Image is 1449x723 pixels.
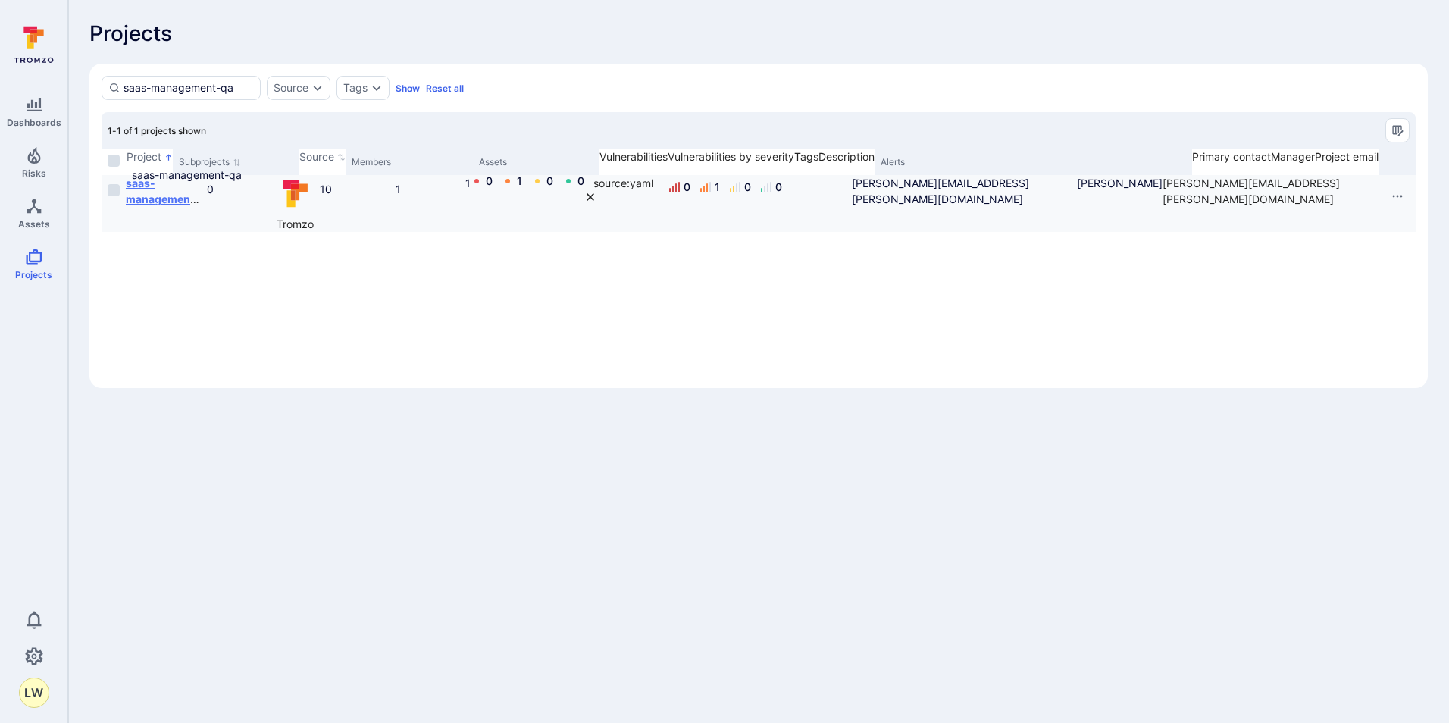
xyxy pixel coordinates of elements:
div: Assets [479,155,594,169]
span: Select all rows [108,155,120,167]
button: Row actions menu [1385,184,1410,208]
div: Alerts [881,155,1186,169]
div: Project email [1315,149,1379,164]
div: 0 [744,181,751,193]
button: Tags [343,82,368,94]
button: Source [274,82,308,94]
span: Dashboards [7,117,61,128]
button: LW [19,678,49,708]
span: source:yaml [584,177,662,189]
div: source:yaml [584,175,662,207]
div: Members [352,155,467,169]
button: Sort by Source [299,149,346,165]
div: Cell for Manager [1077,175,1163,232]
div: Cell for Project [126,175,201,232]
button: Sort by Subprojects [179,156,241,168]
a: 0 [546,174,553,187]
span: Projects [15,269,52,280]
a: 0 [486,174,493,187]
a: 1 [517,174,522,187]
div: Manager [1271,149,1315,164]
a: 0 [207,183,214,196]
div: [PERSON_NAME][EMAIL_ADDRESS][PERSON_NAME][DOMAIN_NAME] [1163,175,1388,207]
div: saas-management-qa [132,167,242,183]
span: Select row [108,184,120,196]
a: saas-management-qa [126,177,199,221]
span: Risks [22,167,46,179]
div: Cell for Vulnerabilities by severity [471,175,584,232]
button: Show [396,83,420,94]
div: Vulnerabilities [599,149,668,164]
div: Cell for Tags [584,175,662,232]
button: Expand dropdown [311,82,324,94]
a: [PERSON_NAME] [1077,177,1163,189]
div: Cell for selection [102,175,126,232]
div: tags-cell-project [584,175,662,207]
div: Cell for Assets [390,175,465,232]
button: Reset all [426,83,464,94]
div: 0 [775,181,782,193]
div: Cell for Alerts [662,175,852,232]
div: Description [818,149,875,164]
button: Sort by Project [127,149,173,165]
div: Cell for Subprojects [201,175,277,232]
a: [PERSON_NAME][EMAIL_ADDRESS][PERSON_NAME][DOMAIN_NAME] [852,177,1029,205]
span: 1-1 of 1 projects shown [108,125,206,136]
div: Cell for Source [277,175,314,232]
input: Search project [124,80,254,95]
button: Manage columns [1385,118,1410,142]
a: 10 [320,183,332,196]
button: Expand dropdown [371,82,383,94]
div: Cell for Vulnerabilities [465,175,471,232]
div: Cell for [1388,175,1416,232]
a: 1 [396,183,401,196]
span: Tromzo [277,218,314,230]
div: Primary contact [1192,149,1271,164]
span: Projects [89,21,172,45]
div: 1 [715,181,720,193]
div: Cell for Members [314,175,390,232]
p: Sorted by: Alphabetically (A-Z) [164,149,173,165]
div: Ling Wang [19,678,49,708]
span: Assets [18,218,50,230]
div: Cell for Project email [1163,175,1388,232]
a: 1 [465,177,471,189]
div: Cell for Primary contact [852,175,1077,232]
a: 0 [577,174,584,187]
div: Vulnerabilities by severity [668,149,794,164]
div: 0 [684,181,690,193]
div: Tags [794,149,818,164]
